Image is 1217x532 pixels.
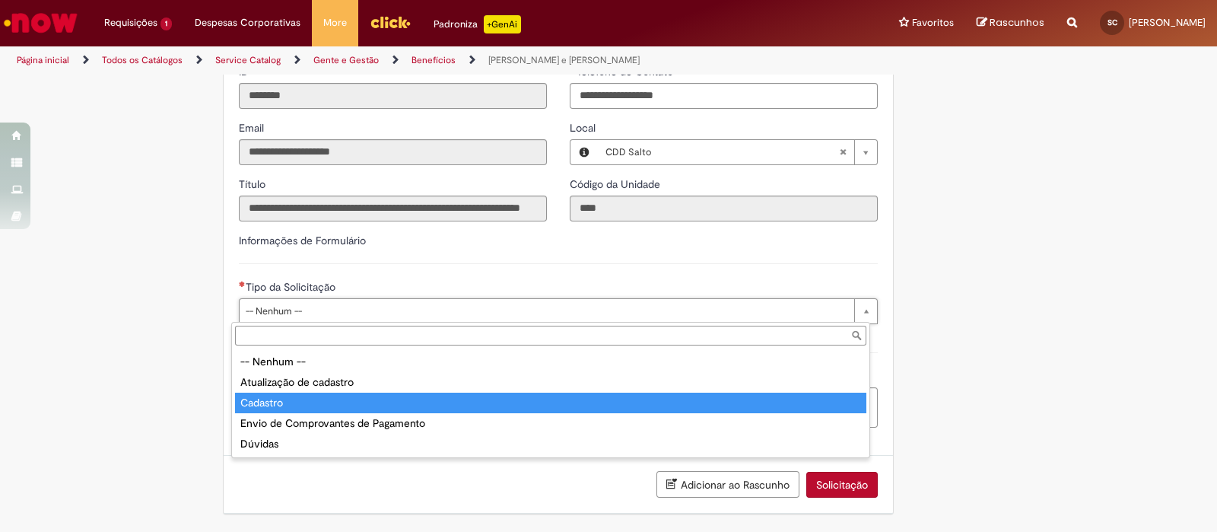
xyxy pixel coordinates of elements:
[235,372,866,393] div: Atualização de cadastro
[235,434,866,454] div: Dúvidas
[235,413,866,434] div: Envio de Comprovantes de Pagamento
[235,352,866,372] div: -- Nenhum --
[232,349,869,457] ul: Tipo da Solicitação
[235,393,866,413] div: Cadastro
